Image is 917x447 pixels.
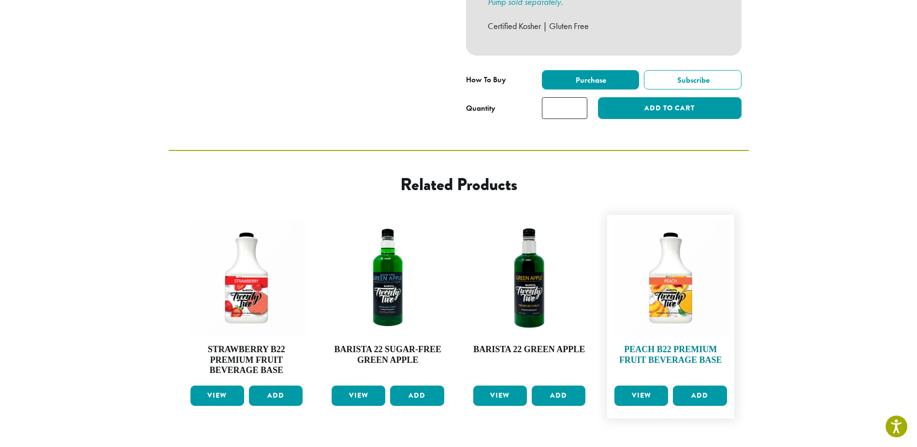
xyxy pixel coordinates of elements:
h4: Barista 22 Green Apple [471,344,588,355]
h4: Barista 22 Sugar-Free Green Apple [329,344,447,365]
button: Add [390,386,444,406]
p: Certified Kosher | Gluten Free [488,18,720,34]
a: Barista 22 Green Apple [471,220,588,382]
img: SF-GREEN-APPLE-e1709238144380.png [329,220,447,337]
span: Subscribe [676,75,710,85]
button: Add [249,386,303,406]
a: Peach B22 Premium Fruit Beverage Base [612,220,729,382]
h2: Related products [247,174,671,195]
img: Peach-Stock-e1680894703696.png [612,220,729,337]
button: Add [673,386,727,406]
a: Strawberry B22 Premium Fruit Beverage Base [188,220,306,382]
div: Quantity [466,103,495,114]
button: Add [532,386,585,406]
h4: Peach B22 Premium Fruit Beverage Base [612,344,729,365]
img: GREEN-APPLE-e1661810633268-300x300.png [471,220,588,337]
a: View [614,386,668,406]
a: Barista 22 Sugar-Free Green Apple [329,220,447,382]
span: Purchase [574,75,606,85]
input: Product quantity [542,97,587,119]
h4: Strawberry B22 Premium Fruit Beverage Base [188,344,306,376]
a: View [190,386,244,406]
button: Add to cart [598,97,741,119]
a: View [332,386,385,406]
a: View [473,386,527,406]
span: How To Buy [466,74,506,85]
img: Strawberry-Stock-e1680896881735.png [188,220,306,337]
